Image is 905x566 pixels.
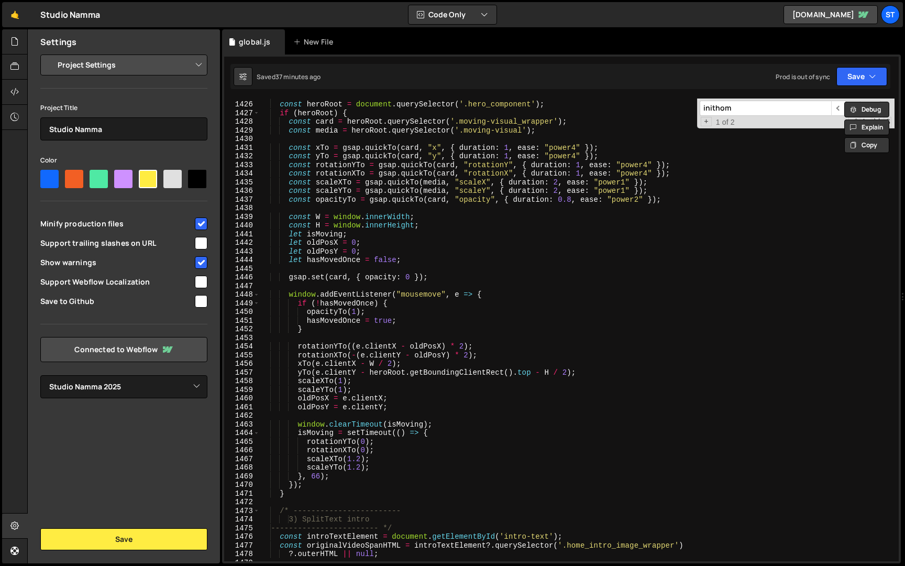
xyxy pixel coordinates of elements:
[40,528,207,550] button: Save
[224,308,260,317] div: 1450
[224,455,260,464] div: 1467
[40,8,100,21] div: Studio Namma
[40,36,76,48] h2: Settings
[40,219,193,229] span: Minify production files
[224,550,260,559] div: 1478
[2,2,28,27] a: 🤙
[224,334,260,343] div: 1453
[224,290,260,299] div: 1448
[224,532,260,541] div: 1476
[293,37,337,47] div: New File
[224,169,260,178] div: 1434
[224,282,260,291] div: 1447
[224,152,260,161] div: 1432
[224,446,260,455] div: 1466
[40,238,193,248] span: Support trailing slashes on URL
[224,489,260,498] div: 1471
[224,161,260,170] div: 1433
[40,337,207,362] a: Connected to Webflow
[224,247,260,256] div: 1443
[844,137,889,153] button: Copy
[224,144,260,153] div: 1431
[224,238,260,247] div: 1442
[783,5,878,24] a: [DOMAIN_NAME]
[224,360,260,368] div: 1456
[224,221,260,230] div: 1440
[257,72,321,81] div: Saved
[224,117,260,126] div: 1428
[224,273,260,282] div: 1446
[881,5,900,24] a: St
[224,342,260,351] div: 1454
[40,103,78,113] label: Project Title
[224,213,260,222] div: 1439
[224,377,260,386] div: 1458
[224,420,260,429] div: 1463
[776,72,830,81] div: Prod is out of sync
[712,118,739,127] span: 1 of 2
[224,351,260,360] div: 1455
[224,256,260,265] div: 1444
[40,117,207,140] input: Project name
[40,155,57,166] label: Color
[700,101,831,116] input: Search for
[40,277,193,287] span: Support Webflow Localization
[224,463,260,472] div: 1468
[40,257,193,268] span: Show warnings
[224,524,260,533] div: 1475
[224,368,260,377] div: 1457
[224,325,260,334] div: 1452
[224,299,260,308] div: 1449
[224,317,260,325] div: 1451
[224,126,260,135] div: 1429
[224,204,260,213] div: 1438
[831,101,846,116] span: ​
[844,102,889,117] button: Debug
[224,187,260,195] div: 1436
[224,394,260,403] div: 1460
[224,481,260,489] div: 1470
[224,386,260,395] div: 1459
[275,72,321,81] div: 37 minutes ago
[239,37,270,47] div: global.js
[409,5,496,24] button: Code Only
[701,117,712,127] span: Toggle Replace mode
[224,135,260,144] div: 1430
[224,515,260,524] div: 1474
[224,541,260,550] div: 1477
[836,67,887,86] button: Save
[224,195,260,204] div: 1437
[224,498,260,507] div: 1472
[224,109,260,118] div: 1427
[224,230,260,239] div: 1441
[40,296,193,307] span: Save to Github
[844,119,889,135] button: Explain
[224,265,260,274] div: 1445
[224,429,260,438] div: 1464
[224,411,260,420] div: 1462
[224,507,260,516] div: 1473
[224,472,260,481] div: 1469
[224,178,260,187] div: 1435
[224,403,260,412] div: 1461
[224,100,260,109] div: 1426
[224,438,260,447] div: 1465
